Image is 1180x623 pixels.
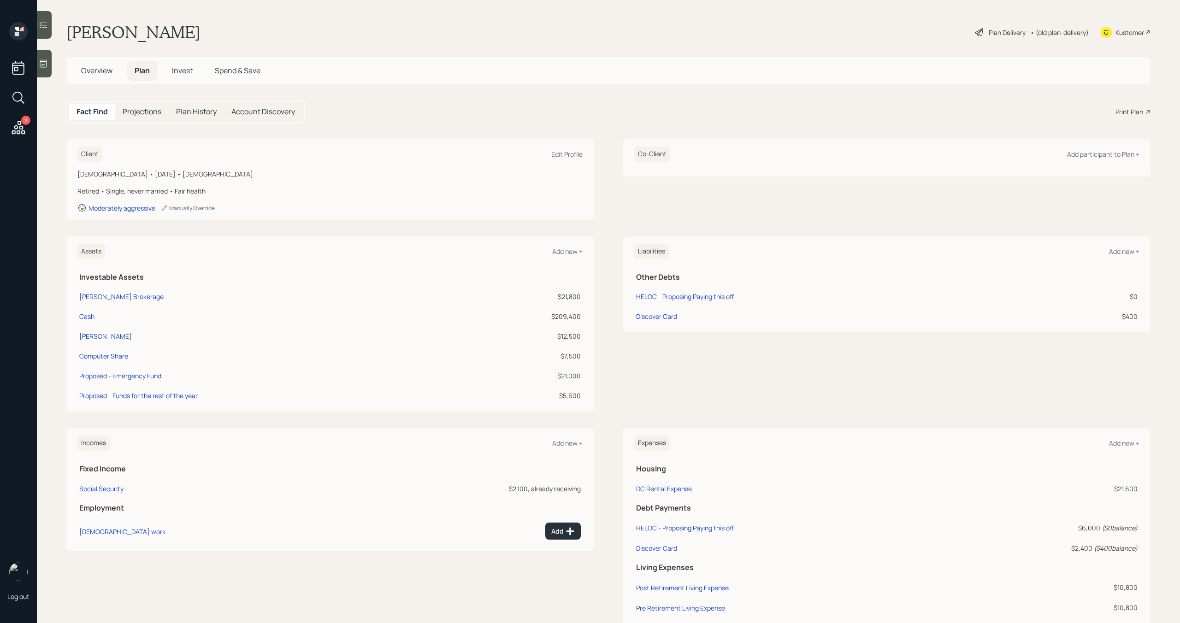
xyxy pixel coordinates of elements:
div: DC Rental Expense [636,484,692,493]
div: Cash [79,311,94,321]
h6: Incomes [77,435,110,451]
div: [PERSON_NAME] Brokerage [79,292,164,301]
div: Plan Delivery [989,28,1026,37]
div: Moderately aggressive [88,204,155,212]
div: $21,800 [477,292,581,301]
h5: Fact Find [77,107,108,116]
div: HELOC - Proposing Paying this off [636,523,734,532]
div: $0 [1060,292,1138,301]
h6: Client [77,147,102,162]
h5: Projections [123,107,161,116]
i: ( $0 balance) [1102,523,1138,532]
h5: Investable Assets [79,273,581,282]
div: $10,800 [936,603,1138,612]
div: Kustomer [1115,28,1144,37]
h5: Employment [79,504,581,512]
div: [DEMOGRAPHIC_DATA] work [79,527,165,536]
div: Discover Card [636,544,677,552]
h6: Assets [77,244,105,259]
div: Add new + [1109,439,1139,447]
span: Overview [81,65,112,76]
div: $10,800 [936,582,1138,592]
h5: Plan History [176,107,217,116]
div: $6,000 [936,523,1138,533]
div: Add participant to Plan + [1067,150,1139,159]
div: $2,400 [936,543,1138,553]
h6: Expenses [634,435,670,451]
span: Spend & Save [215,65,260,76]
div: [DEMOGRAPHIC_DATA] • [DATE] • [DEMOGRAPHIC_DATA] [77,169,583,179]
div: Pre Retirement Living Expense [636,604,725,612]
div: Log out [7,592,29,601]
div: $2,100, already receiving [354,484,581,494]
div: HELOC - Proposing Paying this off [636,292,734,301]
h6: Co-Client [634,147,670,162]
h5: Other Debts [636,273,1138,282]
div: $400 [1060,311,1138,321]
div: Edit Profile [551,150,583,159]
h5: Debt Payments [636,504,1138,512]
h5: Fixed Income [79,464,581,473]
h1: [PERSON_NAME] [66,22,201,42]
div: $5,600 [477,391,581,400]
div: $12,500 [477,331,581,341]
div: • (old plan-delivery) [1030,28,1089,37]
div: Manually Override [161,204,215,212]
i: ( $400 balance) [1094,544,1138,552]
div: $7,500 [477,351,581,361]
span: Plan [135,65,150,76]
div: Add new + [1109,247,1139,256]
h5: Housing [636,464,1138,473]
h5: Account Discovery [231,107,295,116]
div: Discover Card [636,311,677,321]
div: Add [551,527,575,536]
span: Invest [172,65,193,76]
h5: Living Expenses [636,563,1138,572]
div: Proposed - Funds for the rest of the year [79,391,198,400]
div: [PERSON_NAME] [79,331,132,341]
div: $209,400 [477,311,581,321]
div: Post Retirement Living Expense [636,583,729,592]
div: Print Plan [1115,107,1143,117]
div: Add new + [552,247,583,256]
div: Proposed - Emergency Fund [79,371,161,381]
div: Computer Share [79,351,128,361]
div: $21,600 [936,484,1138,494]
div: $21,000 [477,371,581,381]
img: michael-russo-headshot.png [9,563,28,581]
button: Add [545,523,581,540]
div: 2 [21,116,30,125]
div: Social Security [79,484,124,493]
div: Add new + [552,439,583,447]
div: Retired • Single, never married • Fair health [77,186,583,196]
h6: Liabilities [634,244,669,259]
